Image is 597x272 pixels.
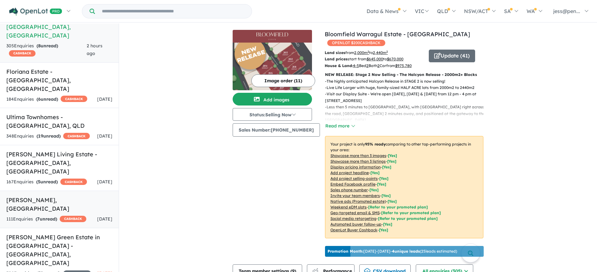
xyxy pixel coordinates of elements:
span: [ Yes ] [369,187,379,192]
strong: ( unread) [36,216,57,222]
u: $ 975,780 [395,63,412,68]
span: [ Yes ] [387,159,396,164]
span: [ Yes ] [370,170,380,175]
img: line-chart.svg [312,268,318,272]
u: 2,440 m [373,50,388,55]
p: - Less then 5 minutes to [GEOGRAPHIC_DATA], with [GEOGRAPHIC_DATA] right across the road, [GEOGRA... [325,104,488,123]
u: OpenLot Buyer Cashback [330,228,377,232]
a: Bloomfield Warragul Estate - Nilma LogoBloomfield Warragul Estate - Nilma [233,30,312,90]
u: Invite your team members [330,193,380,198]
div: 305 Enquir ies [6,42,87,58]
span: [Refer to your promoted plan] [381,210,441,215]
img: Openlot PRO Logo White [9,8,62,16]
span: [Refer to your promoted plan] [368,205,428,209]
input: Try estate name, suburb, builder or developer [96,4,250,18]
b: House & Land: [325,63,353,68]
img: Bloomfield Warragul Estate - Nilma Logo [235,32,309,40]
span: [ Yes ] [379,176,388,181]
span: [ Yes ] [381,193,391,198]
span: OPENLOT $ 200 CASHBACK [327,40,385,46]
p: start from [325,56,424,62]
span: jess@pen... [553,8,580,14]
button: Status:Selling Now [233,108,312,121]
p: - The highly anticipated Halcyon Release in STAGE 2 is now selling! [325,78,488,85]
span: CASHBACK [61,96,87,102]
h5: [PERSON_NAME] Green Estate in [GEOGRAPHIC_DATA] - [GEOGRAPHIC_DATA] , [GEOGRAPHIC_DATA] [6,233,112,267]
b: 95 % ready [365,142,386,146]
span: [DATE] [97,179,112,185]
u: Embed Facebook profile [330,182,375,187]
strong: ( unread) [36,96,58,102]
u: Sales phone number [330,187,368,192]
p: - Visit our Display Suite - We're open [DATE], [DATE] & [DATE] from 12 pm - 4 pm at [STREET_ADDRESS] [325,91,488,104]
p: Bed Bath Car from [325,63,424,69]
u: $ 645,000 [367,57,383,61]
u: Geo-targeted email & SMS [330,210,380,215]
span: 8 [38,43,41,49]
span: [DATE] [97,96,112,102]
u: Add project headline [330,170,369,175]
span: [ Yes ] [382,165,391,169]
span: 2 hours ago [87,43,103,56]
span: CASHBACK [60,179,87,185]
button: Update (41) [429,50,475,62]
span: [ Yes ] [377,182,386,187]
span: to [383,57,403,61]
div: 184 Enquir ies [6,96,87,103]
b: Land sizes [325,50,345,55]
sup: 2 [368,50,369,53]
strong: ( unread) [36,133,61,139]
u: $ 670,000 [387,57,403,61]
button: Add images [233,93,312,105]
span: [ Yes ] [388,153,397,158]
u: 4-5 [353,63,359,68]
strong: ( unread) [36,43,58,49]
div: 348 Enquir ies [6,133,90,140]
div: 167 Enquir ies [6,178,87,186]
span: 7 [37,216,40,222]
u: Social media retargeting [330,216,376,221]
button: Sales Number:[PHONE_NUMBER] [233,123,320,137]
span: 5 [38,179,40,185]
span: to [369,50,388,55]
span: [DATE] [97,216,112,222]
span: [Yes] [383,222,392,227]
p: Your project is only comparing to other top-performing projects in your area: - - - - - - - - - -... [325,136,483,238]
u: Native ads (Promoted estate) [330,199,386,204]
p: from [325,50,424,56]
u: Display pricing information [330,165,381,169]
span: [DATE] [97,133,112,139]
button: Read more [325,122,355,130]
p: - Live Life Larger with huge, family-sized HALF ACRE lots from 2000m2 to 2440m2 [325,85,488,91]
u: Showcase more than 3 listings [330,159,386,164]
h5: [PERSON_NAME] Living Estate - [GEOGRAPHIC_DATA] , [GEOGRAPHIC_DATA] [6,150,112,176]
span: CASHBACK [60,216,86,222]
b: Promotion Month: [328,249,363,254]
h5: Ultima Townhomes - [GEOGRAPHIC_DATA] , QLD [6,113,112,130]
img: Bloomfield Warragul Estate - Nilma [233,43,312,90]
span: [Refer to your promoted plan] [378,216,438,221]
h5: [PERSON_NAME] , [GEOGRAPHIC_DATA] [6,196,112,213]
a: Bloomfield Warragul Estate - [GEOGRAPHIC_DATA] [325,31,470,38]
u: Weekend eDM slots [330,205,367,209]
b: Land prices [325,57,348,61]
strong: ( unread) [36,179,58,185]
sup: 2 [386,50,388,53]
u: Add project selling-points [330,176,378,181]
u: Showcase more than 3 images [330,153,386,158]
p: [DATE] - [DATE] - ( 25 leads estimated) [328,248,457,254]
u: 2 [366,63,368,68]
u: 2 [377,63,380,68]
button: Image order (11) [251,74,315,87]
u: 2,000 m [354,50,369,55]
div: 111 Enquir ies [6,215,86,223]
span: 19 [38,133,43,139]
span: CASHBACK [9,50,36,57]
h5: Bloomfield Warragul Estate - [GEOGRAPHIC_DATA] , [GEOGRAPHIC_DATA] [6,14,112,40]
h5: Floriana Estate - [GEOGRAPHIC_DATA] , [GEOGRAPHIC_DATA] [6,67,112,93]
span: [Yes] [379,228,388,232]
u: Automated buyer follow-up [330,222,381,227]
span: [Yes] [388,199,397,204]
span: CASHBACK [63,133,90,139]
p: NEW RELEASE: Stage 2 Now Selling - The Halcyon Release - 2000m2+ Blocks [325,71,483,78]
